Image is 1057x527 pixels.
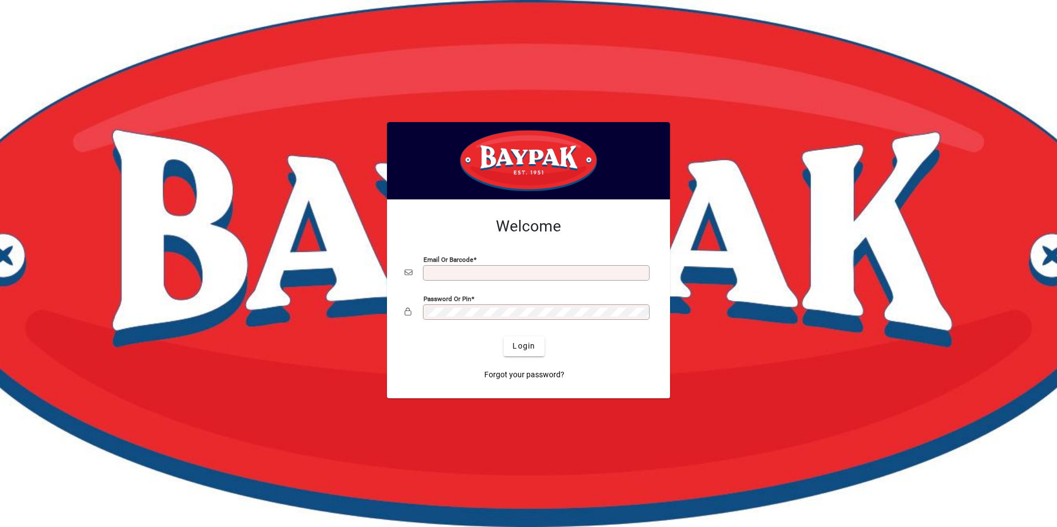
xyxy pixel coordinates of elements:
span: Forgot your password? [484,369,564,381]
mat-label: Password or Pin [423,294,471,302]
button: Login [504,336,544,356]
a: Forgot your password? [480,365,569,385]
span: Login [512,340,535,352]
h2: Welcome [405,217,652,236]
mat-label: Email or Barcode [423,255,473,263]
